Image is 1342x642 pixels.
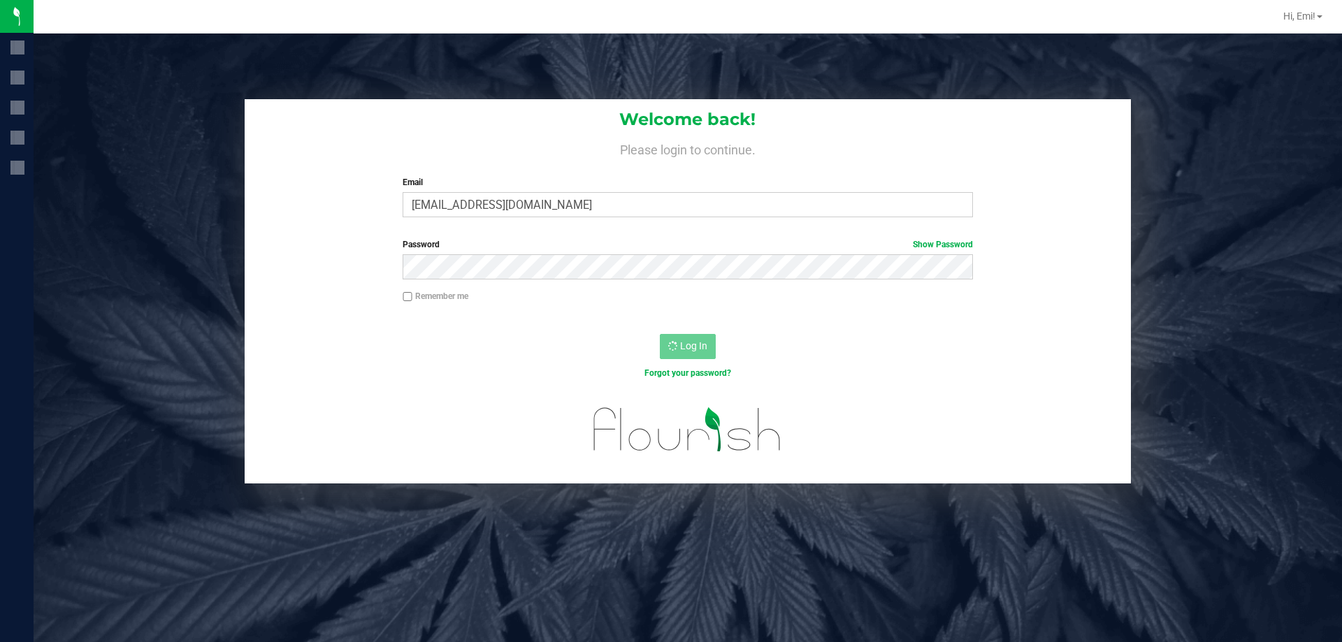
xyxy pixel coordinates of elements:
[403,240,440,249] span: Password
[245,140,1131,156] h4: Please login to continue.
[680,340,707,351] span: Log In
[644,368,731,378] a: Forgot your password?
[403,176,972,189] label: Email
[403,290,468,302] label: Remember me
[1283,10,1315,22] span: Hi, Emi!
[403,292,412,302] input: Remember me
[913,240,973,249] a: Show Password
[245,110,1131,129] h1: Welcome back!
[660,334,716,359] button: Log In
[577,394,798,465] img: flourish_logo.svg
